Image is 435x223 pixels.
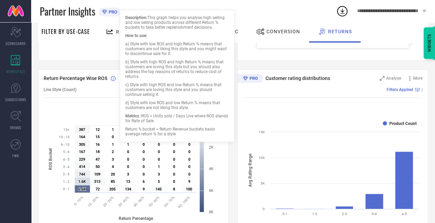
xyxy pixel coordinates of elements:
[125,15,147,20] strong: Description:
[188,179,190,184] text: 9
[173,164,175,169] text: 0
[63,150,70,154] text: 5 - 6
[118,195,130,207] text: 30 - 40%
[372,212,377,216] text: 3-4
[5,97,26,102] span: SUGGESTIONS
[79,150,85,154] text: 167
[237,74,263,84] div: Premium
[209,188,214,193] text: 6K
[112,127,114,132] text: 1
[96,164,100,169] text: 50
[127,164,129,169] text: 0
[143,179,145,184] text: 6
[177,195,191,209] text: 90 - 100%
[125,60,229,79] div: b) Style with high ROS and high Return % means that customers are loving this style but you shoul...
[109,187,116,191] text: 205
[63,180,70,184] text: 1 - 2
[188,164,190,169] text: 0
[44,75,107,81] span: Return Percentage Wise ROS
[125,42,229,56] div: a) Style with low ROS and high Return % means that customers are not liking this style and you mi...
[422,87,423,92] span: |
[112,164,114,169] text: 4
[96,150,100,154] text: 18
[63,187,70,191] text: 0 - 1
[148,195,160,207] text: 50 - 60%
[336,5,348,17] div: Open download list
[125,100,229,110] div: d) Style with low ROS and low Return % means that customers are not liking this style.
[389,121,417,126] text: Product Count
[78,179,86,184] text: 1.6K
[63,158,70,161] text: 4 - 5
[12,153,19,158] span: FWD
[96,142,100,147] text: 16
[125,82,229,97] div: c) Style with high ROS and low Return % means that customers are loving this style and you should...
[186,187,192,191] text: 100
[386,76,401,81] span: Analyse
[96,135,100,139] text: 15
[143,164,145,169] text: 0
[158,142,160,147] text: 0
[248,153,253,187] tspan: Avg Rating Range
[158,150,160,154] text: 0
[163,195,175,207] text: 60 - 70%
[44,87,76,92] span: Live Style (Count)
[48,148,53,170] tspan: ROS Bucket
[173,157,175,162] text: 0
[282,212,288,216] text: 0-1
[6,41,26,46] span: SCORECARDS
[158,157,160,162] text: 0
[143,142,145,147] text: 0
[79,142,85,147] text: 305
[133,195,145,207] text: 40 - 50%
[63,128,70,132] text: 15+
[261,181,265,185] text: 5K
[401,212,407,216] text: 4-5
[328,29,352,34] span: Returns
[188,142,190,147] text: 0
[127,150,129,154] text: 0
[143,157,145,162] text: 0
[312,212,317,216] text: 1-2
[111,172,115,177] text: 20
[79,164,85,169] text: 414
[96,187,100,191] text: 72
[125,187,132,191] text: 134
[59,135,70,139] text: 10 - 15
[111,179,115,184] text: 85
[112,150,114,154] text: 2
[158,179,160,184] text: 5
[125,15,229,30] div: This graph helps you analyse high selling and low selling products across different Return % buck...
[63,165,70,169] text: 3 - 4
[173,179,175,184] text: 0
[94,172,100,177] text: 109
[112,142,114,147] text: 1
[155,187,162,191] text: 145
[413,76,423,81] span: More
[73,195,83,206] text: 0 - 10%
[79,127,85,132] text: 387
[61,143,70,146] text: 6 - 10
[173,187,175,191] text: 8
[127,172,129,177] text: 3
[387,87,413,92] span: Filters Applied
[79,157,85,162] text: 229
[263,207,265,211] text: 0
[6,69,25,74] span: WORKSPACE
[158,172,160,177] text: 3
[209,145,214,150] text: 2K
[119,216,153,221] tspan: Return Percentage
[79,135,85,139] text: 164
[125,114,229,123] div: ROS = Units sold / Days Live where ROS stands for Rate of Sale
[209,210,214,214] text: 8K
[42,27,90,36] span: Filter By Use-Case
[102,195,114,207] text: 20 - 30%
[265,75,330,81] span: Customer rating distributions
[266,29,300,34] span: Conversion
[96,157,100,162] text: 47
[126,179,130,184] text: 13
[143,187,145,191] text: 9
[116,29,139,35] span: Revenue
[259,156,265,160] text: 10K
[188,150,190,154] text: 0
[96,127,100,132] text: 12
